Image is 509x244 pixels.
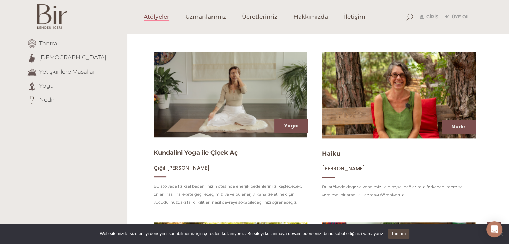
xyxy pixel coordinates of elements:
a: Nedir [451,123,466,130]
a: Kundalini Yoga ile Çiçek Aç [154,149,238,156]
span: Web sitemizde size en iyi deneyimi sunabilmemiz için çerezleri kullanıyoruz. Bu siteyi kullanmaya... [100,230,384,237]
span: Çığıl [PERSON_NAME] [154,164,210,171]
span: Hakkımızda [293,13,328,21]
p: Bu atölyede fiziksel bedenimizin ötesinde enerjik bedenlerimizi keşfedecek, onları nasıl harekete... [154,182,307,206]
a: Çığıl [PERSON_NAME] [154,165,210,171]
span: Uzmanlarımız [185,13,226,21]
a: Tantra [39,40,57,46]
a: Tamam [388,229,409,239]
a: Yoga [39,82,54,89]
span: Atölyeler [144,13,169,21]
span: [PERSON_NAME] [322,165,365,172]
div: Open Intercom Messenger [486,221,502,237]
a: Üye Ol [445,13,469,21]
a: Yoga [284,122,298,129]
a: Giriş [420,13,438,21]
span: İletişim [344,13,365,21]
p: Bu atölyede doğa ve kendimiz ile bireysel bağlarımızı farkedebilmemize yardımcı bir aracı kullanm... [322,183,476,199]
a: [PERSON_NAME] [322,165,365,172]
a: Haiku [322,150,340,157]
a: Yetişkinlere Masallar [39,68,95,75]
a: [DEMOGRAPHIC_DATA] [39,54,106,60]
span: Ücretlerimiz [242,13,277,21]
a: Nedir [39,96,55,103]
